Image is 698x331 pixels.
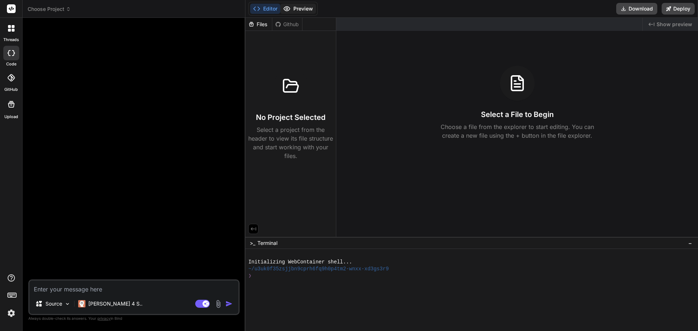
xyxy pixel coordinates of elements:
[28,5,71,13] span: Choose Project
[687,237,694,249] button: −
[257,239,277,247] span: Terminal
[45,300,62,307] p: Source
[64,301,71,307] img: Pick Models
[280,4,316,14] button: Preview
[256,112,325,122] h3: No Project Selected
[4,86,18,93] label: GitHub
[662,3,695,15] button: Deploy
[436,122,599,140] p: Choose a file from the explorer to start editing. You can create a new file using the + button in...
[250,4,280,14] button: Editor
[616,3,657,15] button: Download
[214,300,222,308] img: attachment
[245,21,272,28] div: Files
[88,300,143,307] p: [PERSON_NAME] 4 S..
[6,61,16,67] label: code
[688,239,692,247] span: −
[225,300,233,307] img: icon
[4,114,18,120] label: Upload
[97,316,111,320] span: privacy
[481,109,554,120] h3: Select a File to Begin
[3,37,19,43] label: threads
[272,21,302,28] div: Github
[250,239,255,247] span: >_
[78,300,85,307] img: Claude 4 Sonnet
[248,259,352,266] span: Initializing WebContainer shell...
[248,273,252,279] span: ❯
[5,307,17,319] img: settings
[248,266,389,273] span: ~/u3uk0f35zsjjbn9cprh6fq9h0p4tm2-wnxx-xd3gs3r9
[248,125,333,160] p: Select a project from the header to view its file structure and start working with your files.
[28,315,240,322] p: Always double-check its answers. Your in Bind
[657,21,692,28] span: Show preview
